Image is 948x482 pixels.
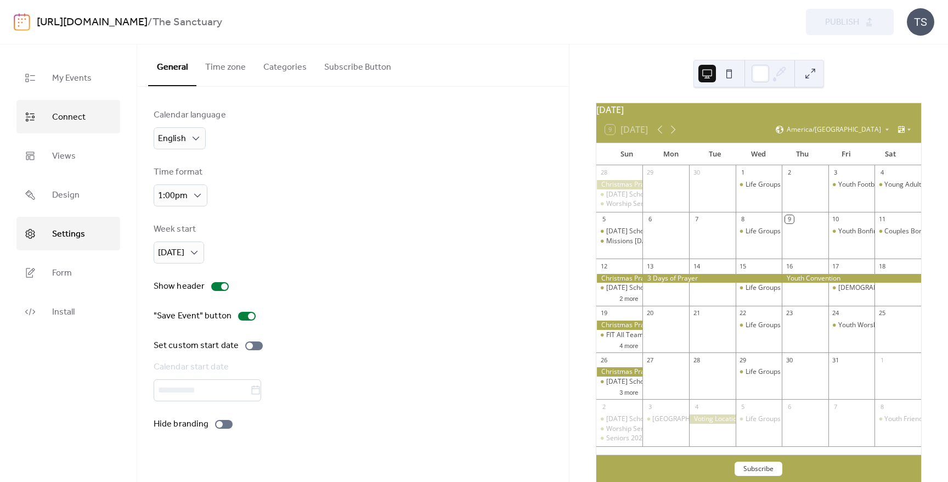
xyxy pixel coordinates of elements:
[596,367,643,377] div: Christmas Practice
[828,283,875,293] div: Ladies Fall Fest (Amber's House
[838,227,929,236] div: Youth Bonfire at Milles' Home
[52,148,76,165] span: Views
[689,414,736,424] div: Voting Location (all day)
[828,180,875,189] div: Youth Football Game Outing
[746,414,781,424] div: Life Groups
[646,402,654,411] div: 3
[600,169,608,177] div: 28
[649,143,693,165] div: Mon
[737,143,781,165] div: Wed
[874,227,921,236] div: Couples Bonfire
[154,109,226,122] div: Calendar language
[785,215,793,223] div: 9
[646,262,654,270] div: 13
[153,12,222,33] b: The Sanctuary
[16,61,120,94] a: My Events
[878,402,886,411] div: 8
[600,309,608,317] div: 19
[596,283,643,293] div: Sunday School + Bible Classes
[16,217,120,250] a: Settings
[736,180,782,189] div: Life Groups
[596,103,921,116] div: [DATE]
[606,227,754,236] div: [DATE] School + [DEMOGRAPHIC_DATA] Classes
[148,12,153,33] b: /
[692,356,701,364] div: 28
[52,187,80,204] span: Design
[736,321,782,330] div: Life Groups
[154,166,205,179] div: Time format
[739,402,747,411] div: 5
[739,356,747,364] div: 29
[605,143,649,165] div: Sun
[196,44,255,85] button: Time zone
[158,130,186,147] span: English
[596,274,643,283] div: Christmas Practice
[646,215,654,223] div: 6
[874,180,921,189] div: Young Adults Hiking
[600,356,608,364] div: 26
[596,424,643,434] div: Worship Service - Guest Speaker Rev. Tim Greene
[878,215,886,223] div: 11
[692,262,701,270] div: 14
[878,309,886,317] div: 25
[785,356,793,364] div: 30
[615,293,642,302] button: 2 more
[832,169,840,177] div: 3
[781,143,825,165] div: Thu
[154,223,202,236] div: Week start
[596,321,643,330] div: Christmas Practice
[37,12,148,33] a: [URL][DOMAIN_NAME]
[16,100,120,133] a: Connect
[642,274,782,283] div: 3 Days of Prayer
[907,8,934,36] div: TS
[16,139,120,172] a: Views
[642,414,689,424] div: Cottage Grove Campus Meeting
[154,339,239,352] div: Set custom start date
[646,169,654,177] div: 29
[693,143,737,165] div: Tue
[652,414,746,424] div: [GEOGRAPHIC_DATA] Meeting
[158,244,184,261] span: [DATE]
[832,215,840,223] div: 10
[828,321,875,330] div: Youth Worship Night
[884,180,945,189] div: Young Adults Hiking
[736,227,782,236] div: Life Groups
[596,237,643,246] div: Missions Sunday
[874,414,921,424] div: Youth Friendsgiving (Location: church fellowship hall)
[606,283,754,293] div: [DATE] School + [DEMOGRAPHIC_DATA] Classes
[52,265,72,282] span: Form
[782,274,921,283] div: Youth Convention
[868,143,912,165] div: Sat
[52,226,85,243] span: Settings
[52,109,86,126] span: Connect
[746,367,781,377] div: Life Groups
[828,227,875,236] div: Youth Bonfire at Milles' Home
[736,414,782,424] div: Life Groups
[692,215,701,223] div: 7
[158,187,188,204] span: 1:00pm
[606,330,670,340] div: FIT All Team Meeting
[878,262,886,270] div: 18
[600,215,608,223] div: 5
[600,262,608,270] div: 12
[746,321,781,330] div: Life Groups
[692,402,701,411] div: 4
[746,227,781,236] div: Life Groups
[746,180,781,189] div: Life Groups
[615,340,642,350] button: 4 more
[16,178,120,211] a: Design
[596,434,643,443] div: Seniors 2026 Planning Lunch
[838,180,924,189] div: Youth Football Game Outing
[52,304,75,321] span: Install
[785,402,793,411] div: 6
[838,321,901,330] div: Youth Worship Night
[315,44,400,85] button: Subscribe Button
[832,262,840,270] div: 17
[739,215,747,223] div: 8
[154,280,205,293] div: Show header
[785,309,793,317] div: 23
[606,434,694,443] div: Seniors 2026 Planning Lunch
[832,356,840,364] div: 31
[255,44,315,85] button: Categories
[787,126,881,133] span: America/[GEOGRAPHIC_DATA]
